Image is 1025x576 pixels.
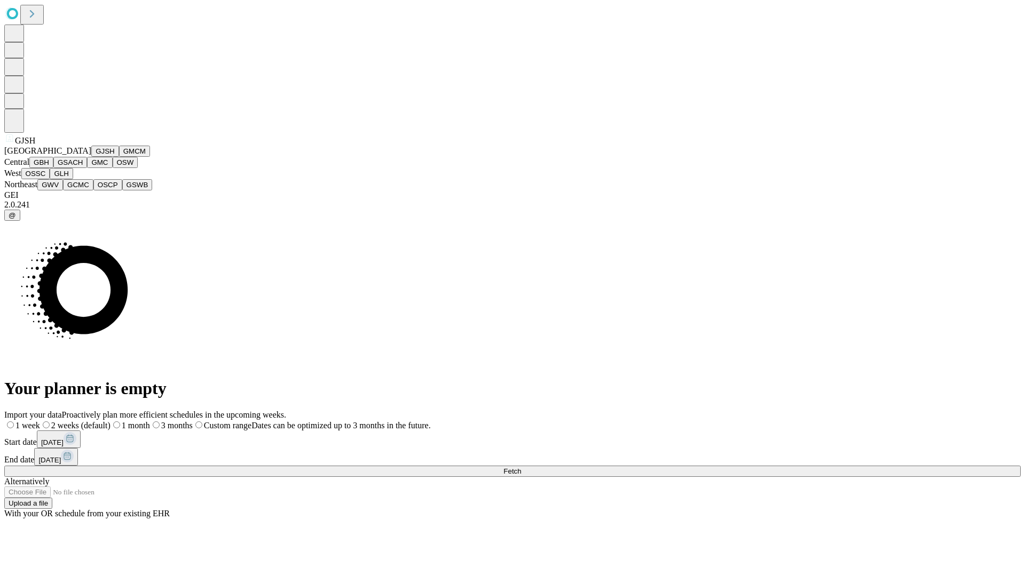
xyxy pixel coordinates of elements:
button: GWV [37,179,63,190]
button: GMC [87,157,112,168]
span: GJSH [15,136,35,145]
div: End date [4,448,1021,466]
input: Custom rangeDates can be optimized up to 3 months in the future. [195,421,202,428]
button: [DATE] [34,448,78,466]
span: 3 months [161,421,193,430]
span: With your OR schedule from your existing EHR [4,509,170,518]
span: Dates can be optimized up to 3 months in the future. [251,421,430,430]
button: Upload a file [4,498,52,509]
div: Start date [4,430,1021,448]
span: Central [4,157,29,166]
div: GEI [4,190,1021,200]
button: GSACH [53,157,87,168]
button: GBH [29,157,53,168]
span: [DATE] [38,456,61,464]
h1: Your planner is empty [4,379,1021,398]
button: Fetch [4,466,1021,477]
span: West [4,169,21,178]
button: [DATE] [37,430,81,448]
span: Import your data [4,410,62,419]
span: Northeast [4,180,37,189]
span: 2 weeks (default) [51,421,111,430]
span: [GEOGRAPHIC_DATA] [4,146,91,155]
span: Alternatively [4,477,49,486]
input: 1 week [7,421,14,428]
button: OSSC [21,168,50,179]
span: @ [9,211,16,219]
span: Proactively plan more efficient schedules in the upcoming weeks. [62,410,286,419]
button: GMCM [119,146,150,157]
span: Custom range [204,421,251,430]
button: @ [4,210,20,221]
span: [DATE] [41,438,64,446]
span: Fetch [503,467,521,475]
input: 3 months [153,421,160,428]
input: 2 weeks (default) [43,421,50,428]
span: 1 week [15,421,40,430]
div: 2.0.241 [4,200,1021,210]
button: GSWB [122,179,153,190]
button: GJSH [91,146,119,157]
span: 1 month [122,421,150,430]
button: GLH [50,168,73,179]
input: 1 month [113,421,120,428]
button: OSW [113,157,138,168]
button: OSCP [93,179,122,190]
button: GCMC [63,179,93,190]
